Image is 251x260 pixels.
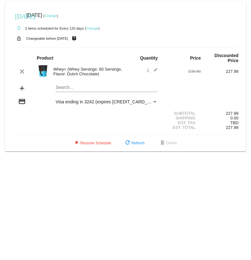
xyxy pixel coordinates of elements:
mat-icon: edit [150,68,158,75]
button: Refresh [119,137,150,149]
mat-icon: play_arrow [73,139,80,147]
div: Subtotal [163,111,201,116]
strong: Product [37,55,53,61]
div: 227.98 [201,69,238,74]
small: Changeable before [DATE] [26,37,68,40]
mat-icon: add [18,84,26,92]
mat-icon: [DATE] [15,12,23,20]
div: 227.98 [201,111,238,116]
span: Visa ending in 3242 (expires [CREDIT_CARD_DATA]) [56,99,161,104]
mat-select: Payment Method [56,99,158,104]
img: Image-1-Carousel-Whey-5lb-Chocolate-no-badge-Transp.png [37,65,49,77]
a: Change [45,14,57,18]
span: 227.98 [226,125,238,130]
small: ( ) [43,14,58,18]
mat-icon: delete [159,139,166,147]
div: Shipping [163,116,201,120]
mat-icon: clear [18,68,26,75]
button: Resume Schedule [68,137,116,149]
small: 2 items scheduled for Every 120 days [13,26,84,30]
span: 2 [147,68,158,73]
mat-icon: live_help [70,34,78,43]
small: ( ) [85,26,100,30]
mat-icon: refresh [124,139,131,147]
mat-icon: credit_card [18,98,26,105]
strong: Discounted Price [215,53,238,63]
div: Est. Tax [163,120,201,125]
a: Change [86,26,98,30]
button: Delete [154,137,182,149]
strong: Price [190,55,201,61]
span: Resume Schedule [73,141,111,145]
span: TBD [230,120,238,125]
span: Refresh [124,141,145,145]
span: 0.00 [230,116,238,120]
div: 239.98 [163,69,201,74]
strong: Quantity [140,55,158,61]
mat-icon: lock_open [15,34,23,43]
input: Search... [56,85,158,90]
div: Whey+ (Whey Servings: 60 Servings, Flavor: Dutch Chocolate) [50,67,126,76]
mat-icon: autorenew [15,25,23,32]
div: Est. Total [163,125,201,130]
span: Delete [159,141,177,145]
